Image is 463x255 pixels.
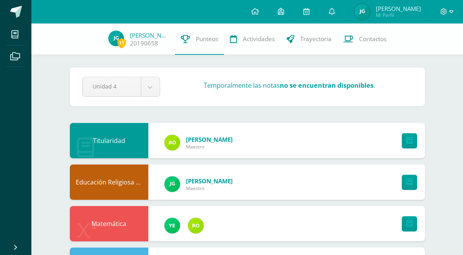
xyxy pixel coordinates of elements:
[376,5,421,13] span: [PERSON_NAME]
[164,176,180,192] img: 3da61d9b1d2c0c7b8f7e89c78bbce001.png
[243,35,275,43] span: Actividades
[359,35,386,43] span: Contactos
[130,31,169,39] a: [PERSON_NAME]
[70,123,148,158] div: Titularidad
[83,77,160,96] a: Unidad 4
[70,206,148,241] div: Matemática
[300,35,332,43] span: Trayectoria
[186,177,233,185] span: [PERSON_NAME]
[117,38,126,48] span: 11
[224,24,281,55] a: Actividades
[337,24,392,55] a: Contactos
[281,24,337,55] a: Trayectoria
[130,39,158,47] a: 20190658
[70,165,148,200] div: Educación Religiosa Escolar
[186,136,233,143] span: [PERSON_NAME]
[354,4,370,20] img: 8012678d50ceae5304f6543d3d2a5096.png
[108,31,124,46] img: 8012678d50ceae5304f6543d3d2a5096.png
[196,35,218,43] span: Punteos
[188,218,204,233] img: 53ebae3843709d0b88523289b497d643.png
[164,135,180,150] img: 53ebae3843709d0b88523289b497d643.png
[186,185,233,192] span: Maestro
[164,218,180,233] img: fd93c6619258ae32e8e829e8701697bb.png
[93,77,131,96] span: Unidad 4
[280,81,374,90] strong: no se encuentran disponibles
[175,24,224,55] a: Punteos
[376,12,421,18] span: Mi Perfil
[186,143,233,150] span: Maestro
[204,81,375,90] h3: Temporalmente las notas .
